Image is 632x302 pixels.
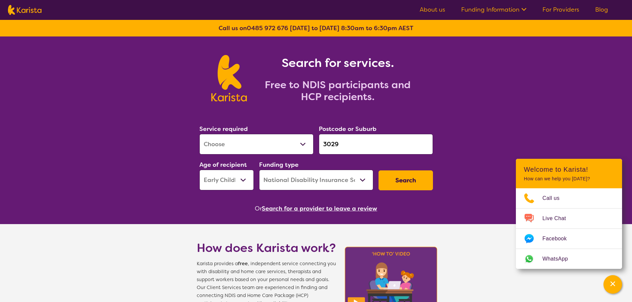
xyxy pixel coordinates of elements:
h2: Free to NDIS participants and HCP recipients. [255,79,421,103]
h1: Search for services. [255,55,421,71]
label: Service required [199,125,248,133]
img: Karista logo [211,55,247,101]
h1: How does Karista work? [197,240,336,256]
span: Facebook [542,234,575,244]
input: Type [319,134,433,154]
b: free [238,261,248,267]
button: Channel Menu [603,275,622,294]
a: For Providers [542,6,579,14]
span: Live Chat [542,213,574,223]
label: Funding type [259,161,299,169]
b: Call us on [DATE] to [DATE] 8:30am to 6:30pm AEST [219,24,413,32]
span: Call us [542,193,568,203]
ul: Choose channel [516,188,622,269]
a: 0485 972 676 [247,24,288,32]
h2: Welcome to Karista! [524,165,614,173]
button: Search for a provider to leave a review [262,204,377,213]
a: About us [420,6,445,14]
label: Age of recipient [199,161,247,169]
a: Web link opens in a new tab. [516,249,622,269]
img: Karista logo [8,5,41,15]
a: Blog [595,6,608,14]
a: Funding Information [461,6,527,14]
button: Search [379,170,433,190]
span: WhatsApp [542,254,576,264]
p: How can we help you [DATE]? [524,176,614,182]
span: Or [255,204,262,213]
div: Channel Menu [516,159,622,269]
label: Postcode or Suburb [319,125,377,133]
